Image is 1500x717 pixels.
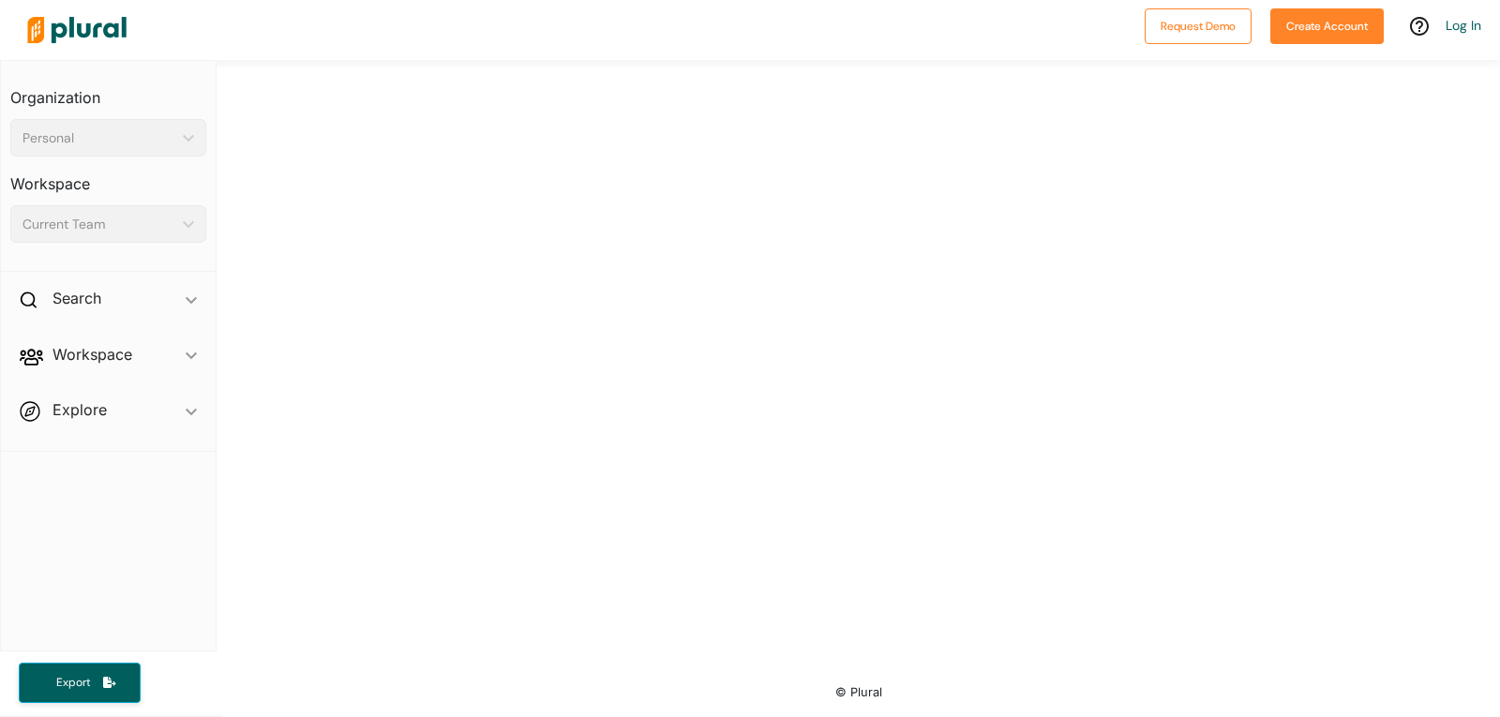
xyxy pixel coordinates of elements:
h3: Workspace [10,157,206,198]
a: Create Account [1270,15,1384,35]
a: Request Demo [1145,15,1252,35]
a: Log In [1446,17,1481,34]
h2: Search [52,288,101,308]
span: Export [43,675,103,691]
h3: Organization [10,70,206,112]
button: Export [19,663,141,703]
div: Personal [22,128,175,148]
div: Current Team [22,215,175,234]
button: Request Demo [1145,8,1252,44]
small: © Plural [835,685,882,699]
button: Create Account [1270,8,1384,44]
